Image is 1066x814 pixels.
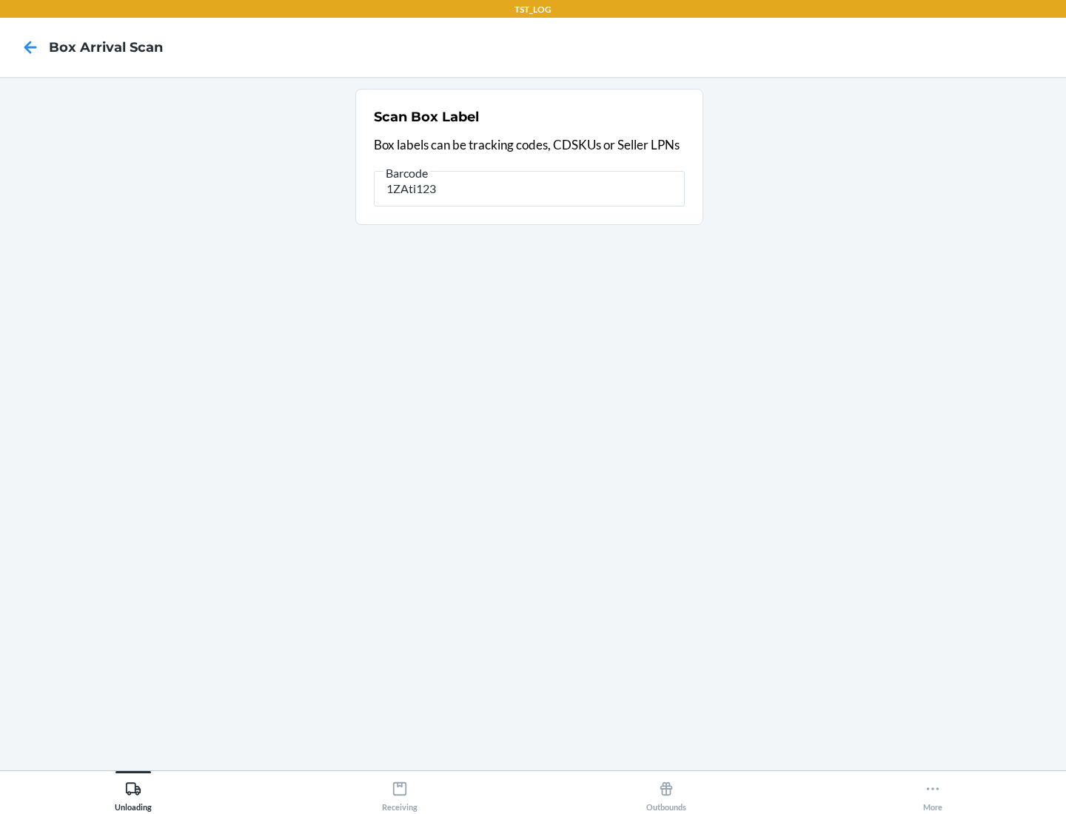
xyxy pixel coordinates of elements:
[799,771,1066,812] button: More
[923,775,942,812] div: More
[115,775,152,812] div: Unloading
[646,775,686,812] div: Outbounds
[266,771,533,812] button: Receiving
[383,166,430,181] span: Barcode
[382,775,418,812] div: Receiving
[514,3,552,16] p: TST_LOG
[533,771,799,812] button: Outbounds
[374,107,479,127] h2: Scan Box Label
[374,135,685,155] p: Box labels can be tracking codes, CDSKUs or Seller LPNs
[49,38,163,57] h4: Box Arrival Scan
[374,171,685,206] input: Barcode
